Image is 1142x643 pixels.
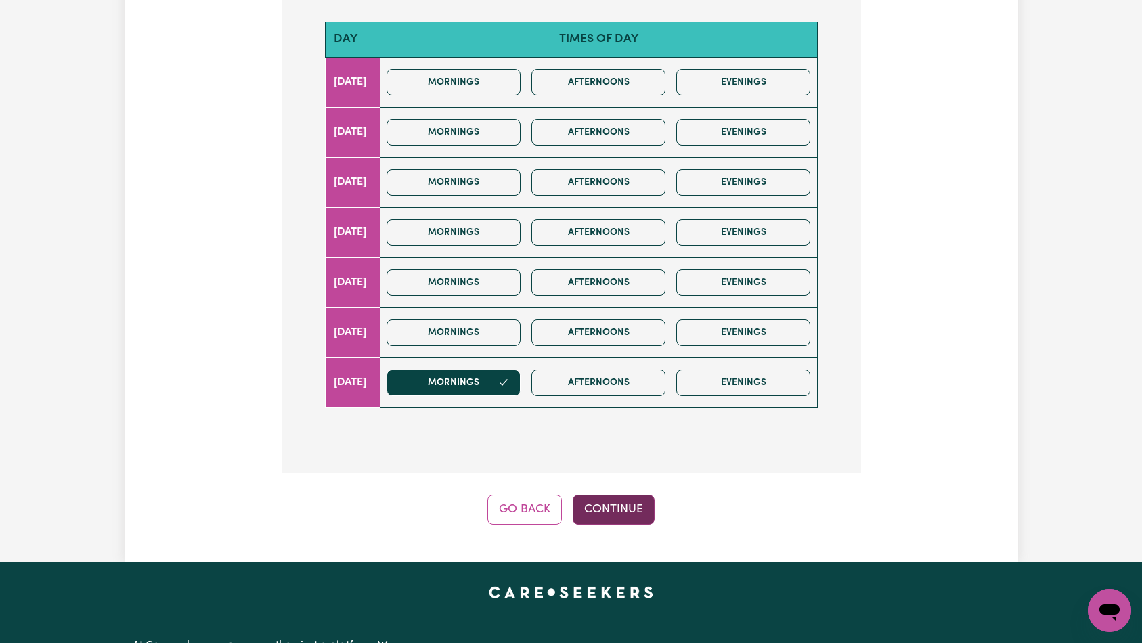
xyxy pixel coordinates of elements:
button: Evenings [676,119,810,146]
button: Evenings [676,69,810,95]
button: Afternoons [531,370,665,396]
a: Careseekers home page [489,587,653,598]
button: Mornings [387,319,521,346]
th: Times of day [380,22,817,57]
button: Mornings [387,119,521,146]
iframe: Button to launch messaging window [1088,589,1131,632]
button: Afternoons [531,119,665,146]
button: Mornings [387,269,521,296]
td: [DATE] [325,107,380,157]
button: Mornings [387,169,521,196]
button: Continue [573,495,655,525]
td: [DATE] [325,357,380,407]
button: Evenings [676,269,810,296]
button: Afternoons [531,219,665,246]
td: [DATE] [325,307,380,357]
td: [DATE] [325,157,380,207]
td: [DATE] [325,207,380,257]
button: Evenings [676,370,810,396]
button: Mornings [387,69,521,95]
th: Day [325,22,380,57]
button: Mornings [387,370,521,396]
button: Evenings [676,219,810,246]
button: Evenings [676,169,810,196]
button: Afternoons [531,169,665,196]
button: Afternoons [531,319,665,346]
button: Afternoons [531,69,665,95]
td: [DATE] [325,257,380,307]
button: Evenings [676,319,810,346]
button: Go Back [487,495,562,525]
button: Mornings [387,219,521,246]
td: [DATE] [325,57,380,107]
button: Afternoons [531,269,665,296]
